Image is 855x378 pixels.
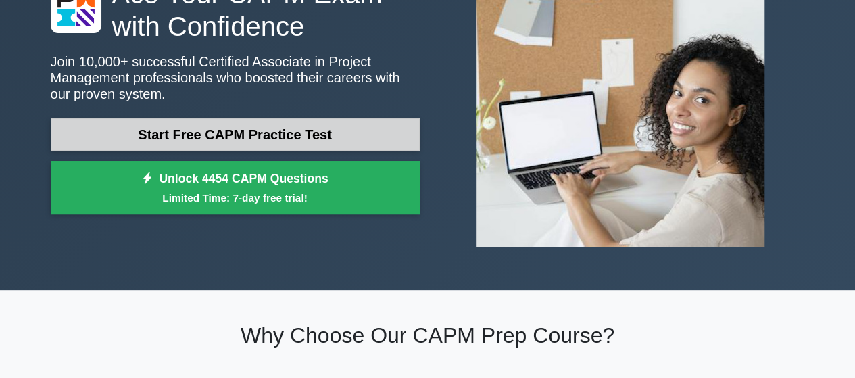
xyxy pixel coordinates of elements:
a: Start Free CAPM Practice Test [51,118,420,151]
p: Join 10,000+ successful Certified Associate in Project Management professionals who boosted their... [51,53,420,102]
a: Unlock 4454 CAPM QuestionsLimited Time: 7-day free trial! [51,161,420,215]
h2: Why Choose Our CAPM Prep Course? [51,323,805,348]
small: Limited Time: 7-day free trial! [68,190,403,206]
